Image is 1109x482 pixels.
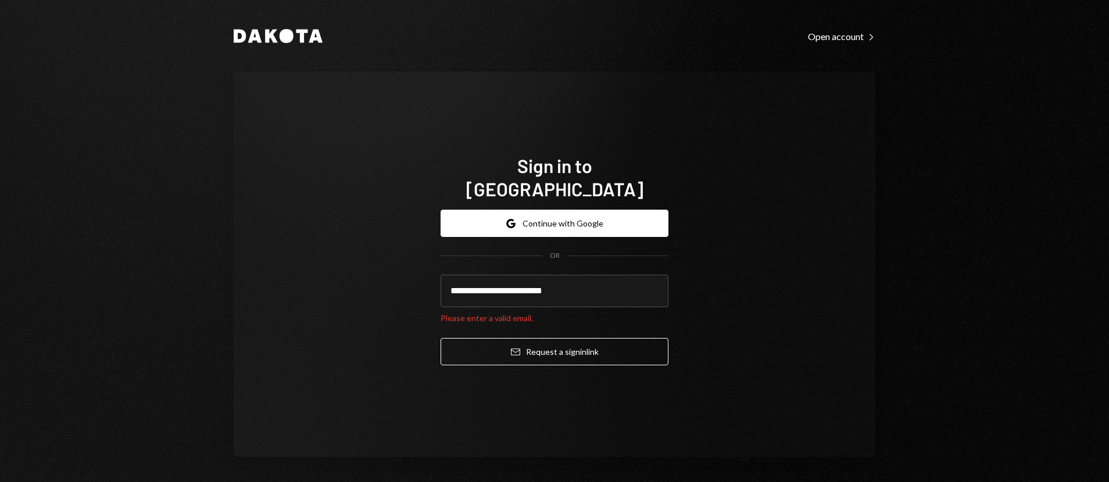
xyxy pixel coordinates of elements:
button: Request a signinlink [441,338,668,365]
div: Open account [808,31,875,42]
h1: Sign in to [GEOGRAPHIC_DATA] [441,154,668,200]
a: Open account [808,30,875,42]
div: Please enter a valid email. [441,312,668,324]
div: OR [550,251,560,261]
button: Continue with Google [441,210,668,237]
